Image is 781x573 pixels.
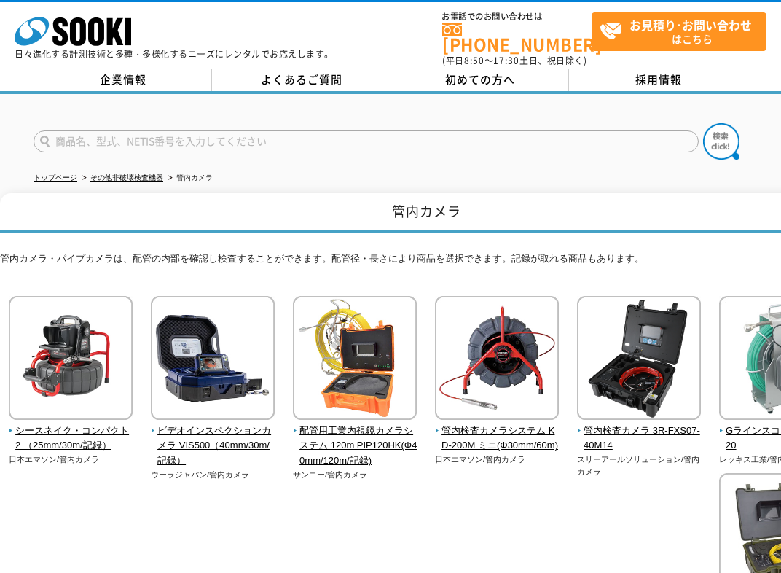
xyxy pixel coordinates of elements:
img: シースネイク・コンパクト2 （25mm/30m/記録） [9,296,133,424]
span: お電話でのお問い合わせは [442,12,592,21]
a: お見積り･お問い合わせはこちら [592,12,766,51]
span: 17:30 [493,54,519,67]
span: 8:50 [464,54,484,67]
a: よくあるご質問 [212,69,390,91]
a: 管内検査カメラ 3R-FXS07-40M14 [577,410,702,453]
img: 管内検査カメラシステム KD-200M ミニ(Φ30mm/60m) [435,296,559,424]
a: 採用情報 [569,69,747,91]
span: 管内検査カメラ 3R-FXS07-40M14 [577,424,702,454]
span: (平日 ～ 土日、祝日除く) [442,54,586,67]
p: サンコー/管内カメラ [293,469,417,481]
input: 商品名、型式、NETIS番号を入力してください [34,130,699,152]
span: 初めての方へ [445,71,515,87]
img: 配管用工業内視鏡カメラシステム 120m PIP120HK(Φ40mm/120m/記録) [293,296,417,424]
a: [PHONE_NUMBER] [442,23,592,52]
span: シースネイク・コンパクト2 （25mm/30m/記録） [9,424,133,454]
span: ビデオインスペクションカメラ VIS500（40mm/30m/記録） [151,424,275,469]
a: ビデオインスペクションカメラ VIS500（40mm/30m/記録） [151,410,275,469]
p: ウーラジャパン/管内カメラ [151,469,275,481]
p: スリーアールソリューション/管内カメラ [577,453,702,478]
p: 日本エマソン/管内カメラ [9,453,133,466]
a: 企業情報 [34,69,212,91]
img: 管内検査カメラ 3R-FXS07-40M14 [577,296,701,424]
p: 日々進化する計測技術と多種・多様化するニーズにレンタルでお応えします。 [15,50,334,58]
a: その他非破壊検査機器 [90,174,163,182]
img: ビデオインスペクションカメラ VIS500（40mm/30m/記録） [151,296,275,424]
span: 配管用工業内視鏡カメラシステム 120m PIP120HK(Φ40mm/120m/記録) [293,424,417,469]
span: 管内検査カメラシステム KD-200M ミニ(Φ30mm/60m) [435,424,560,454]
a: シースネイク・コンパクト2 （25mm/30m/記録） [9,410,133,453]
a: 初めての方へ [390,69,569,91]
p: 日本エマソン/管内カメラ [435,453,560,466]
img: btn_search.png [703,123,739,160]
a: 配管用工業内視鏡カメラシステム 120m PIP120HK(Φ40mm/120m/記録) [293,410,417,469]
span: はこちら [600,13,766,50]
a: 管内検査カメラシステム KD-200M ミニ(Φ30mm/60m) [435,410,560,453]
li: 管内カメラ [165,171,213,186]
strong: お見積り･お問い合わせ [629,16,752,34]
a: トップページ [34,174,77,182]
